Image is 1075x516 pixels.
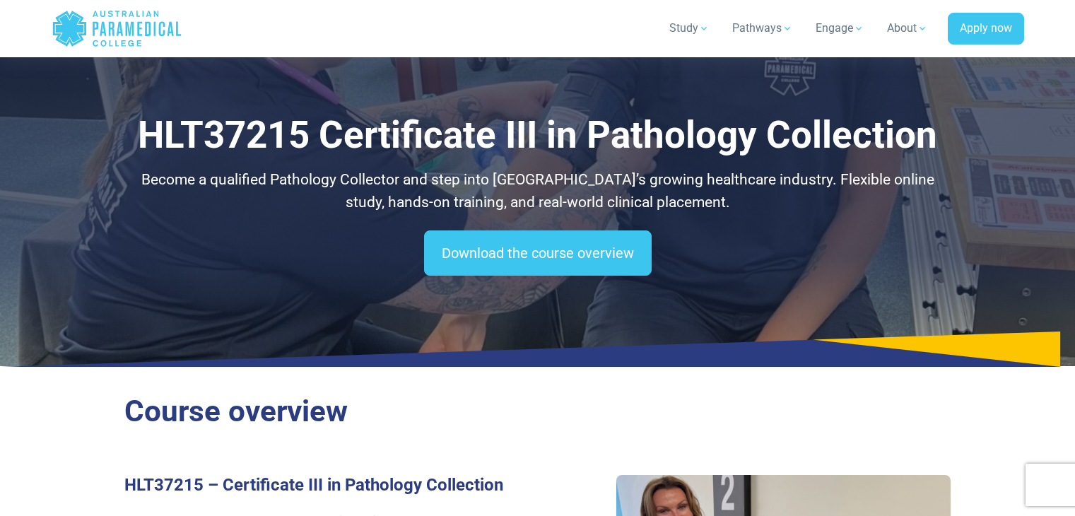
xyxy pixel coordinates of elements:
[124,394,951,430] h2: Course overview
[948,13,1024,45] a: Apply now
[124,169,951,213] p: Become a qualified Pathology Collector and step into [GEOGRAPHIC_DATA]’s growing healthcare indus...
[124,475,529,496] h3: HLT37215 – Certificate III in Pathology Collection
[807,8,873,48] a: Engage
[879,8,936,48] a: About
[661,8,718,48] a: Study
[724,8,801,48] a: Pathways
[52,6,182,52] a: Australian Paramedical College
[424,230,652,276] a: Download the course overview
[124,113,951,158] h1: HLT37215 Certificate III in Pathology Collection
